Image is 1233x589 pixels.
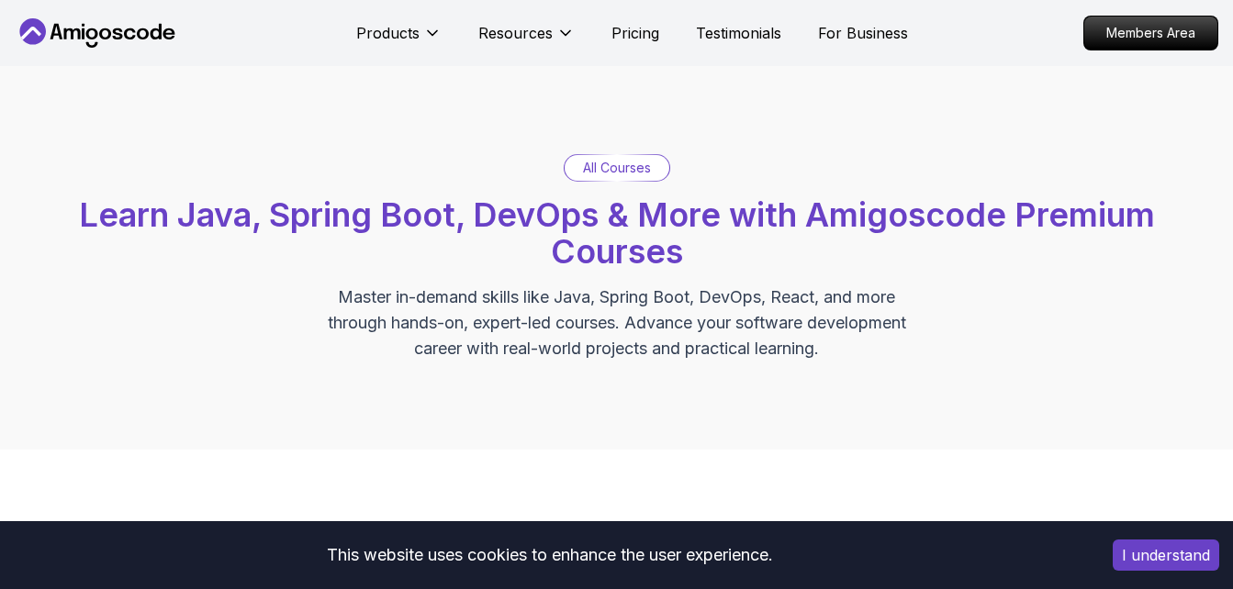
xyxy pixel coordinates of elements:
[696,22,781,44] a: Testimonials
[308,284,925,361] p: Master in-demand skills like Java, Spring Boot, DevOps, React, and more through hands-on, expert-...
[1113,539,1219,571] button: Accept cookies
[1084,17,1217,50] p: Members Area
[356,22,442,59] button: Products
[14,535,1085,575] div: This website uses cookies to enhance the user experience.
[818,22,908,44] a: For Business
[478,22,553,44] p: Resources
[583,159,651,177] p: All Courses
[79,194,1155,272] span: Learn Java, Spring Boot, DevOps & More with Amigoscode Premium Courses
[356,22,420,44] p: Products
[611,22,659,44] a: Pricing
[478,22,575,59] button: Resources
[1083,16,1218,50] a: Members Area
